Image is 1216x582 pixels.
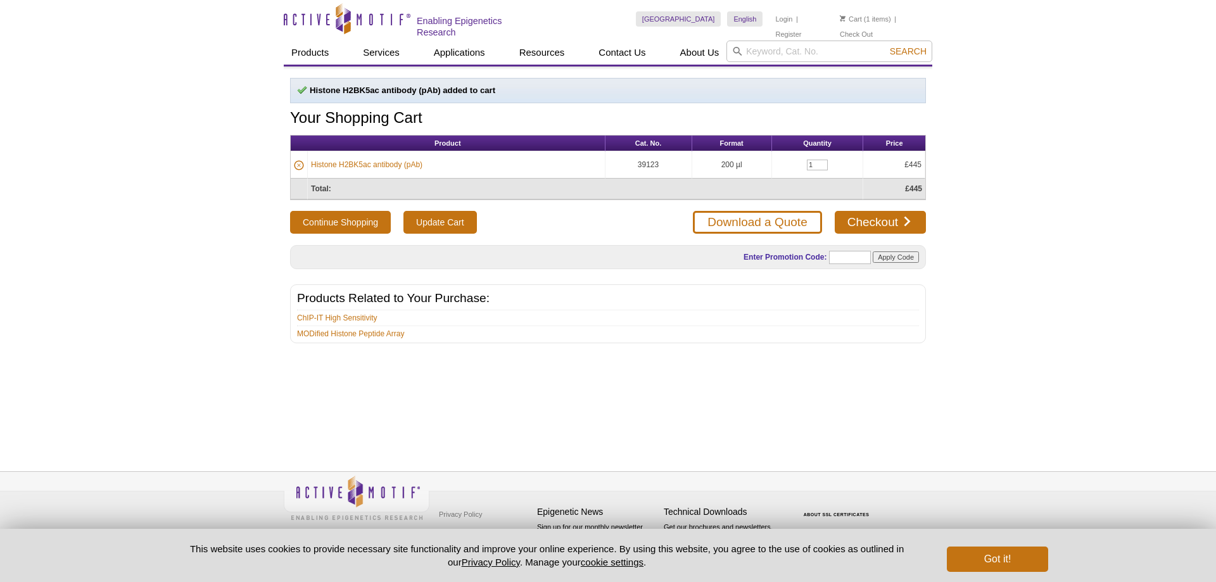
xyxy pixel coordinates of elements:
a: Download a Quote [693,211,821,234]
input: Keyword, Cat. No. [726,41,932,62]
a: English [727,11,763,27]
h1: Your Shopping Cart [290,110,926,128]
a: ChIP-IT High Sensitivity [297,312,377,324]
td: 200 µl [692,151,772,179]
a: About Us [673,41,727,65]
a: MODified Histone Peptide Array [297,328,404,339]
a: Resources [512,41,573,65]
td: £445 [863,151,925,179]
span: Search [890,46,927,56]
a: Products [284,41,336,65]
h4: Technical Downloads [664,507,784,517]
input: Update Cart [403,211,476,234]
li: (1 items) [840,11,891,27]
a: ABOUT SSL CERTIFICATES [804,512,870,517]
a: Histone H2BK5ac antibody (pAb) [311,159,422,170]
span: Price [886,139,903,147]
p: This website uses cookies to provide necessary site functionality and improve your online experie... [168,542,926,569]
p: Sign up for our monthly newsletter highlighting recent publications in the field of epigenetics. [537,522,657,565]
a: Checkout [835,211,926,234]
td: 39123 [605,151,692,179]
a: Terms & Conditions [436,524,502,543]
img: Active Motif, [284,472,429,523]
button: Search [886,46,930,57]
a: Applications [426,41,493,65]
table: Click to Verify - This site chose Symantec SSL for secure e-commerce and confidential communicati... [790,494,885,522]
p: Histone H2BK5ac antibody (pAb) added to cart [297,85,919,96]
h2: Enabling Epigenetics Research [417,15,543,38]
button: Continue Shopping [290,211,391,234]
a: Login [775,15,792,23]
label: Enter Promotion Code: [742,253,826,262]
strong: £445 [905,184,922,193]
li: | [796,11,798,27]
a: Contact Us [591,41,653,65]
strong: Total: [311,184,331,193]
h4: Epigenetic News [537,507,657,517]
span: Quantity [803,139,832,147]
span: Cat. No. [635,139,662,147]
span: Format [719,139,743,147]
button: Got it! [947,547,1048,572]
a: Privacy Policy [462,557,520,567]
p: Get our brochures and newsletters, or request them by mail. [664,522,784,554]
input: Apply Code [873,251,919,263]
a: Privacy Policy [436,505,485,524]
button: cookie settings [581,557,643,567]
img: Your Cart [840,15,845,22]
a: Register [775,30,801,39]
a: [GEOGRAPHIC_DATA] [636,11,721,27]
li: | [894,11,896,27]
h2: Products Related to Your Purchase: [297,293,919,304]
a: Services [355,41,407,65]
span: Product [434,139,461,147]
a: Check Out [840,30,873,39]
a: Cart [840,15,862,23]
